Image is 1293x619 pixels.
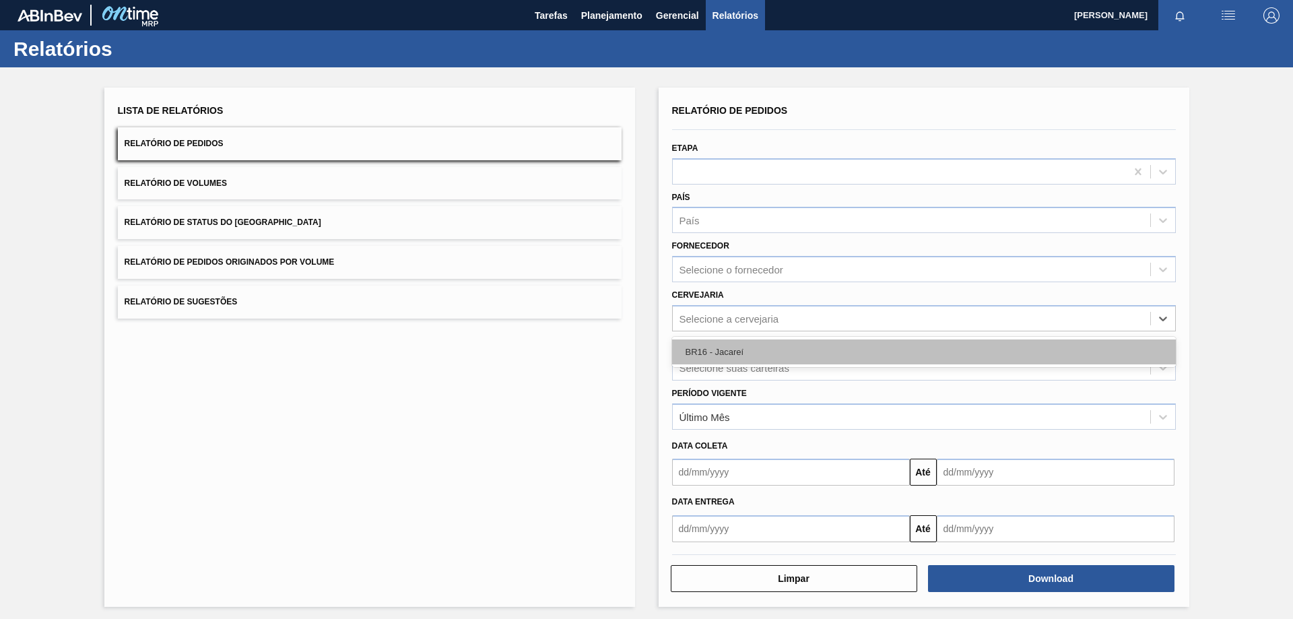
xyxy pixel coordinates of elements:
button: Limpar [671,565,917,592]
label: Fornecedor [672,241,729,251]
span: Relatório de Sugestões [125,297,238,306]
label: Período Vigente [672,389,747,398]
div: BR16 - Jacareí [672,339,1176,364]
img: Logout [1263,7,1280,24]
label: Etapa [672,143,698,153]
button: Relatório de Pedidos [118,127,622,160]
button: Relatório de Sugestões [118,286,622,319]
img: userActions [1220,7,1236,24]
img: TNhmsLtSVTkK8tSr43FrP2fwEKptu5GPRR3wAAAABJRU5ErkJggg== [18,9,82,22]
label: País [672,193,690,202]
span: Tarefas [535,7,568,24]
h1: Relatórios [13,41,253,57]
button: Notificações [1158,6,1201,25]
span: Relatório de Pedidos Originados por Volume [125,257,335,267]
span: Planejamento [581,7,642,24]
span: Relatório de Volumes [125,178,227,188]
button: Relatório de Pedidos Originados por Volume [118,246,622,279]
span: Data coleta [672,441,728,451]
label: Cervejaria [672,290,724,300]
div: País [679,215,700,226]
button: Relatório de Volumes [118,167,622,200]
input: dd/mm/yyyy [937,459,1174,486]
input: dd/mm/yyyy [672,459,910,486]
input: dd/mm/yyyy [937,515,1174,542]
button: Relatório de Status do [GEOGRAPHIC_DATA] [118,206,622,239]
button: Até [910,515,937,542]
button: Até [910,459,937,486]
input: dd/mm/yyyy [672,515,910,542]
span: Relatório de Status do [GEOGRAPHIC_DATA] [125,218,321,227]
span: Gerencial [656,7,699,24]
div: Selecione a cervejaria [679,313,779,324]
button: Download [928,565,1174,592]
span: Lista de Relatórios [118,105,224,116]
span: Relatório de Pedidos [672,105,788,116]
span: Data entrega [672,497,735,507]
div: Último Mês [679,411,730,422]
div: Selecione suas carteiras [679,362,789,373]
span: Relatório de Pedidos [125,139,224,148]
span: Relatórios [712,7,758,24]
div: Selecione o fornecedor [679,264,783,275]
